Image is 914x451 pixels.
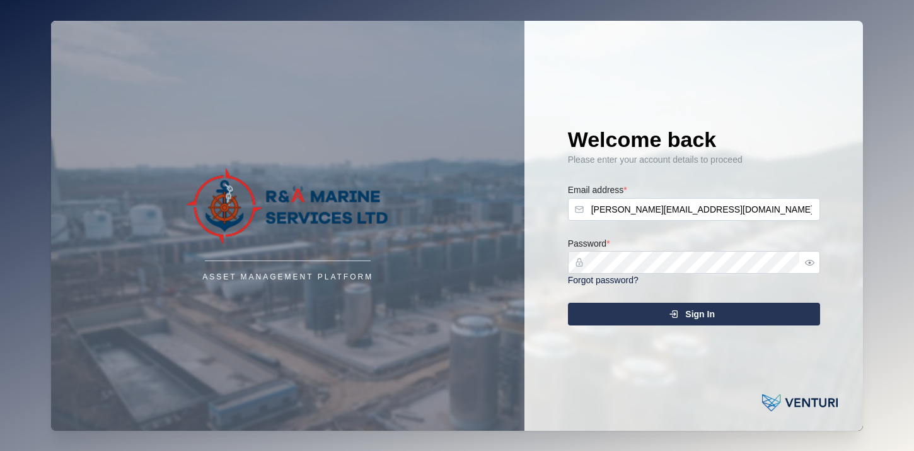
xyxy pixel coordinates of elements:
span: Sign In [685,303,715,325]
div: Asset Management Platform [202,271,373,283]
label: Password [568,237,610,251]
button: Sign In [568,303,820,325]
img: Powered by: Venturi [762,390,838,416]
input: Enter your email [568,198,820,221]
img: Company Logo [162,168,414,244]
div: Please enter your account details to proceed [568,153,820,167]
h1: Welcome back [568,126,820,153]
label: Email address [568,184,627,197]
a: Forgot password? [568,275,639,285]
